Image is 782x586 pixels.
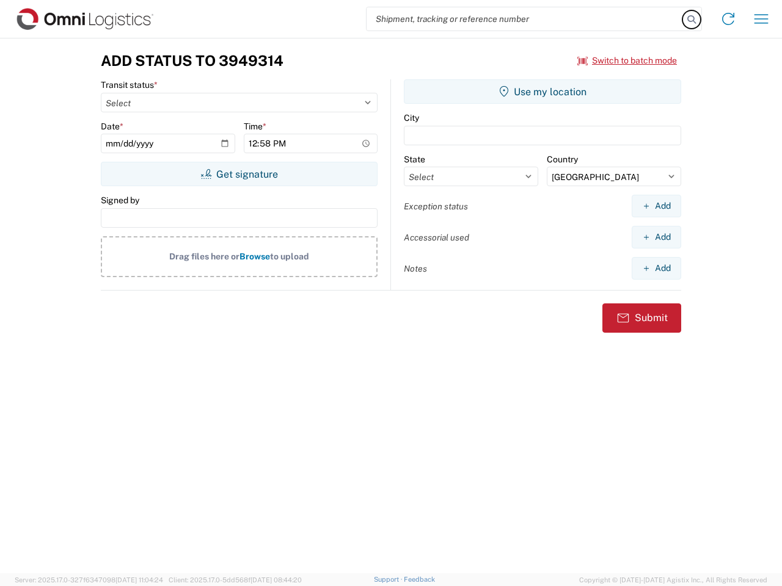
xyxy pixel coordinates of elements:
label: City [404,112,419,123]
label: Notes [404,263,427,274]
label: Signed by [101,195,139,206]
button: Add [632,226,681,248]
span: Browse [239,251,270,261]
button: Add [632,257,681,280]
button: Get signature [101,162,378,186]
span: [DATE] 11:04:24 [115,576,163,584]
label: Exception status [404,201,468,212]
button: Submit [602,303,681,333]
label: Time [244,121,266,132]
span: Copyright © [DATE]-[DATE] Agistix Inc., All Rights Reserved [579,574,767,585]
a: Support [374,576,404,583]
h3: Add Status to 3949314 [101,52,283,70]
input: Shipment, tracking or reference number [367,7,683,31]
label: Country [547,154,578,165]
span: to upload [270,251,309,261]
button: Use my location [404,79,681,104]
label: Accessorial used [404,232,469,243]
button: Add [632,195,681,217]
button: Switch to batch mode [577,51,677,71]
label: State [404,154,425,165]
span: [DATE] 08:44:20 [250,576,302,584]
label: Date [101,121,123,132]
a: Feedback [404,576,435,583]
span: Server: 2025.17.0-327f6347098 [15,576,163,584]
span: Drag files here or [169,251,239,261]
label: Transit status [101,79,158,90]
span: Client: 2025.17.0-5dd568f [169,576,302,584]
